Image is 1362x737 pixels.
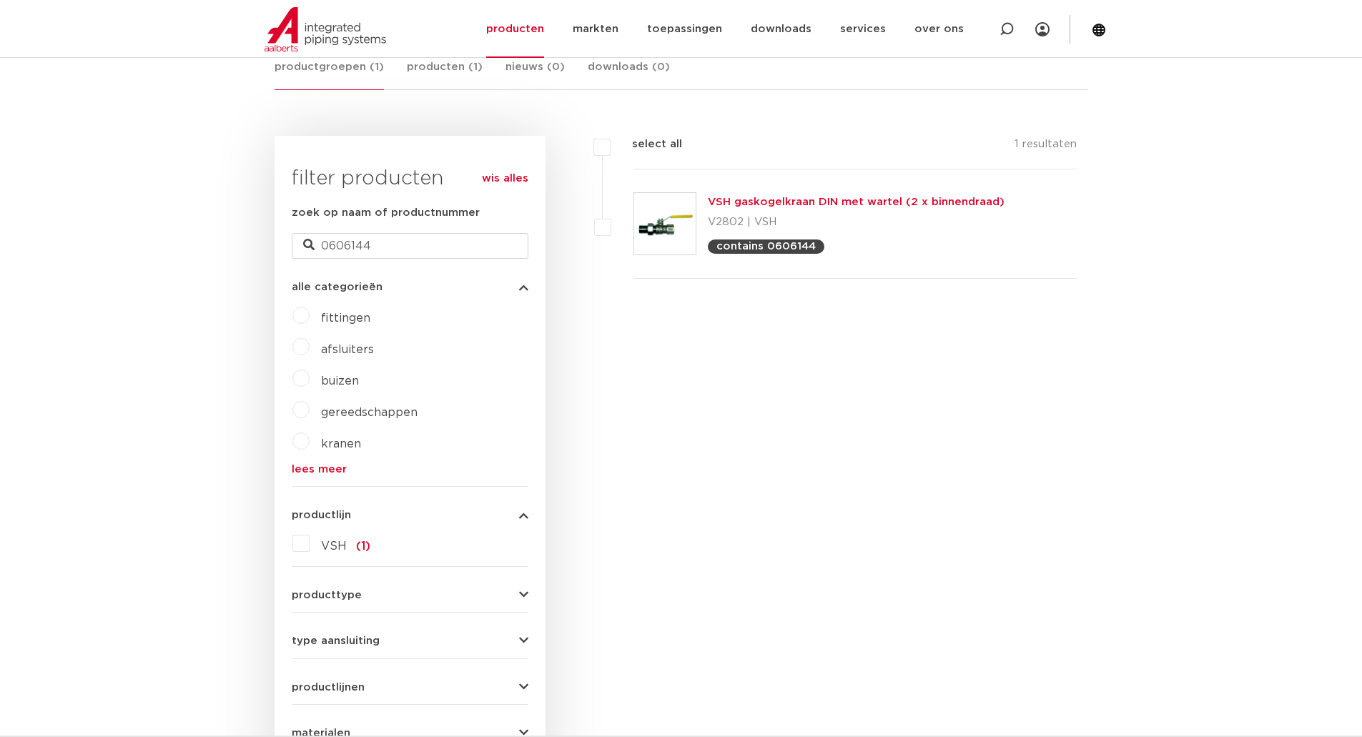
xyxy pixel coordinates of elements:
span: alle categorieën [292,282,383,292]
img: Thumbnail for VSH gaskogelkraan DIN met wartel (2 x binnendraad) [634,193,696,254]
span: productlijnen [292,682,365,693]
button: producttype [292,590,528,600]
a: afsluiters [321,344,374,355]
a: lees meer [292,464,528,475]
span: productlijn [292,510,351,520]
button: type aansluiting [292,635,528,646]
span: producttype [292,590,362,600]
input: zoeken [292,233,528,259]
span: (1) [356,540,370,552]
span: type aansluiting [292,635,380,646]
button: alle categorieën [292,282,528,292]
label: select all [611,136,682,153]
h3: filter producten [292,164,528,193]
span: VSH [321,540,347,552]
a: producten (1) [407,59,483,89]
p: contains 0606144 [716,241,816,252]
button: productlijnen [292,682,528,693]
p: 1 resultaten [1015,136,1077,158]
a: wis alles [482,170,528,187]
a: kranen [321,438,361,450]
a: productgroepen (1) [275,59,384,90]
label: zoek op naam of productnummer [292,204,480,222]
button: productlijn [292,510,528,520]
a: nieuws (0) [505,59,565,89]
a: gereedschappen [321,407,418,418]
a: fittingen [321,312,370,324]
a: downloads (0) [588,59,670,89]
a: VSH gaskogelkraan DIN met wartel (2 x binnendraad) [708,197,1005,207]
p: V2802 | VSH [708,211,1005,234]
a: buizen [321,375,359,387]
